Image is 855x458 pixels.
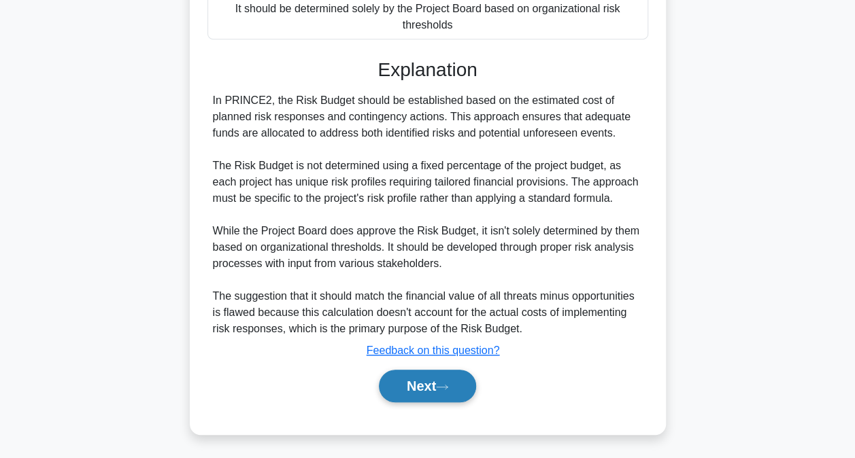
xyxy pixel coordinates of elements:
h3: Explanation [216,58,640,82]
button: Next [379,370,476,402]
a: Feedback on this question? [367,345,500,356]
div: In PRINCE2, the Risk Budget should be established based on the estimated cost of planned risk res... [213,92,643,337]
